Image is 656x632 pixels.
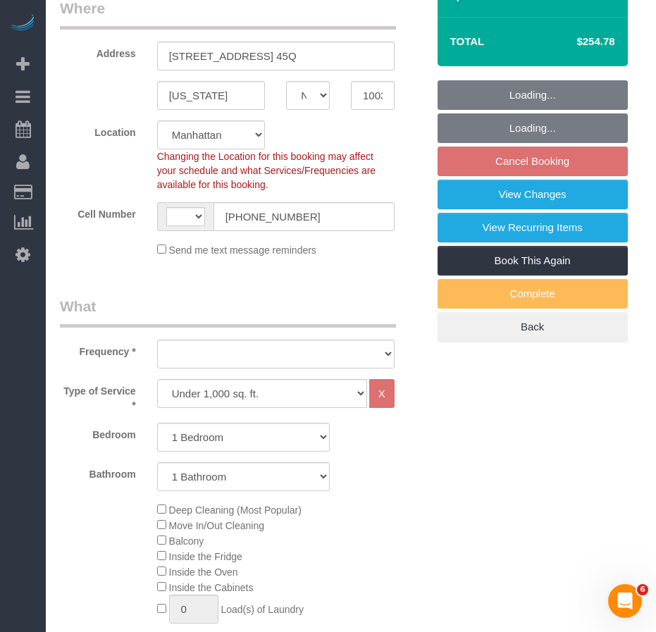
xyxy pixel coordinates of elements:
[438,312,628,342] a: Back
[169,520,264,531] span: Move In/Out Cleaning
[157,81,266,110] input: City
[49,120,147,140] label: Location
[169,535,204,547] span: Balcony
[450,35,485,47] strong: Total
[49,379,147,412] label: Type of Service *
[608,584,642,618] iframe: Intercom live chat
[169,244,316,256] span: Send me text message reminders
[169,582,254,593] span: Inside the Cabinets
[169,551,242,562] span: Inside the Fridge
[49,462,147,481] label: Bathroom
[8,14,37,34] img: Automaid Logo
[169,504,302,516] span: Deep Cleaning (Most Popular)
[49,340,147,359] label: Frequency *
[213,202,395,231] input: Cell Number
[438,180,628,209] a: View Changes
[49,423,147,442] label: Bedroom
[438,246,628,275] a: Book This Again
[169,566,238,578] span: Inside the Oven
[221,604,304,615] span: Load(s) of Laundry
[49,202,147,221] label: Cell Number
[438,213,628,242] a: View Recurring Items
[157,151,376,190] span: Changing the Location for this booking may affect your schedule and what Services/Frequencies are...
[351,81,395,110] input: Zip Code
[637,584,648,595] span: 6
[534,36,614,48] h4: $254.78
[49,42,147,61] label: Address
[60,296,396,328] legend: What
